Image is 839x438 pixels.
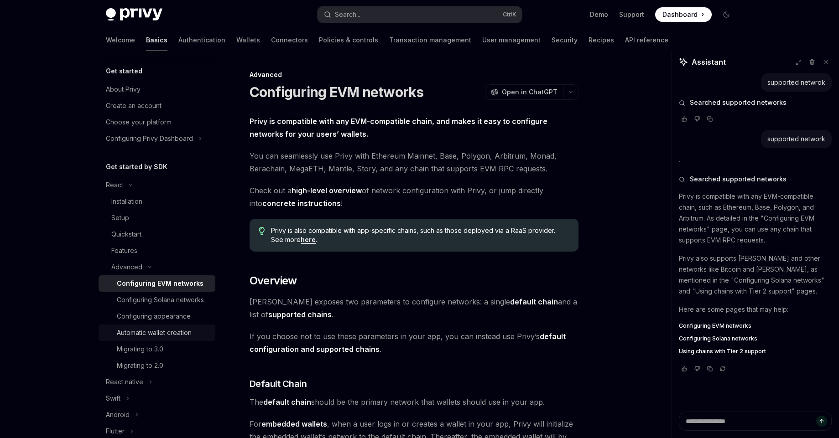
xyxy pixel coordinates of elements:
span: You can seamlessly use Privy with Ethereum Mainnet, Base, Polygon, Arbitrum, Monad, Berachain, Me... [250,149,578,175]
p: Privy is compatible with any EVM-compatible chain, such as Ethereum, Base, Polygon, and Arbitrum.... [679,191,832,246]
button: Toggle Advanced section [99,259,215,275]
a: Migrating to 2.0 [99,357,215,374]
span: Check out a of network configuration with Privy, or jump directly into ! [250,184,578,210]
div: Configuring Solana networks [117,294,204,305]
a: Welcome [106,29,135,51]
div: Create an account [106,100,162,111]
button: Reload last chat [717,364,728,373]
div: React [106,180,123,191]
div: Android [106,409,130,420]
span: Ctrl K [503,11,516,18]
a: Configuring Solana networks [99,292,215,308]
div: Configuring appearance [117,311,191,322]
button: Vote that response was good [679,364,690,373]
div: Advanced [111,262,142,273]
div: Flutter [106,426,125,437]
a: Configuring EVM networks [679,322,832,330]
div: Search... [335,9,360,20]
a: Authentication [178,29,225,51]
a: User management [482,29,541,51]
a: Configuring EVM networks [99,275,215,292]
p: . [679,155,832,165]
button: Vote that response was not good [692,364,703,373]
button: Copy chat response [704,364,715,373]
svg: Tip [259,227,265,235]
button: Toggle Configuring Privy Dashboard section [99,130,215,147]
a: API reference [625,29,668,51]
img: dark logo [106,8,162,21]
a: Connectors [271,29,308,51]
a: Configuring appearance [99,308,215,325]
span: Searched supported networks [690,175,787,184]
span: Configuring Solana networks [679,335,757,342]
div: supported network [767,134,825,144]
span: Overview [250,273,297,288]
span: Open in ChatGPT [502,88,558,97]
a: Dashboard [655,7,712,22]
textarea: Ask a question... [679,412,832,431]
button: Toggle React section [99,177,215,193]
a: Wallets [236,29,260,51]
div: Quickstart [111,229,141,240]
div: Configuring Privy Dashboard [106,133,193,144]
button: Toggle Android section [99,407,215,423]
button: Send message [816,416,827,427]
a: Installation [99,193,215,210]
div: Migrating to 3.0 [117,344,163,355]
a: high-level overview [292,186,362,196]
a: Transaction management [389,29,471,51]
h5: Get started by SDK [106,161,167,172]
strong: default chain [263,397,311,407]
button: Toggle React native section [99,374,215,390]
span: Default Chain [250,377,307,390]
div: Features [111,245,137,256]
a: Security [552,29,578,51]
div: Migrating to 2.0 [117,360,163,371]
div: React native [106,376,143,387]
div: About Privy [106,84,141,95]
div: Advanced [250,70,578,79]
button: Copy chat response [704,114,715,124]
a: Choose your platform [99,114,215,130]
a: Recipes [589,29,614,51]
div: Configuring EVM networks [117,278,203,289]
span: Searched supported networks [690,98,787,107]
div: Installation [111,196,142,207]
span: If you choose not to use these parameters in your app, you can instead use Privy’s . [250,330,578,356]
div: Automatic wallet creation [117,327,192,338]
span: [PERSON_NAME] exposes two parameters to configure networks: a single and a list of . [250,295,578,321]
h5: Get started [106,66,142,77]
a: Quickstart [99,226,215,242]
a: default chain [510,297,558,307]
a: Migrating to 3.0 [99,341,215,357]
strong: Privy is compatible with any EVM-compatible chain, and makes it easy to configure networks for yo... [250,117,547,139]
a: Policies & controls [319,29,378,51]
button: Open in ChatGPT [485,84,563,100]
a: Features [99,242,215,259]
a: Basics [146,29,167,51]
button: Vote that response was not good [692,114,703,124]
button: Toggle Swift section [99,390,215,407]
span: The should be the primary network that wallets should use in your app. [250,396,578,408]
a: Using chains with Tier 2 support [679,348,832,355]
a: Demo [590,10,608,19]
a: concrete instructions [262,199,341,208]
h1: Configuring EVM networks [250,84,424,100]
button: Vote that response was good [679,114,690,124]
a: Support [619,10,644,19]
a: Create an account [99,98,215,114]
a: Setup [99,210,215,226]
button: Toggle dark mode [719,7,734,22]
div: Setup [111,212,129,223]
p: Privy also supports [PERSON_NAME] and other networks like Bitcoin and [PERSON_NAME], as mentioned... [679,253,832,297]
a: Configuring Solana networks [679,335,832,342]
a: here [301,236,316,244]
button: Searched supported networks [679,98,832,107]
div: supported netwrok [767,78,825,87]
strong: supported chains [268,310,332,319]
div: Choose your platform [106,117,172,128]
span: Configuring EVM networks [679,322,751,330]
div: Swift [106,393,120,404]
a: supported chains [268,310,332,319]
